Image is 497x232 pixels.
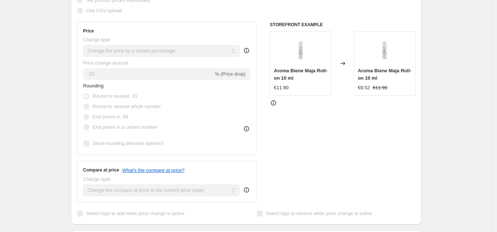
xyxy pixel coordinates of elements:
[266,211,372,216] span: Select tags to remove while price change is active
[93,141,163,146] span: Show rounding direction options?
[93,124,158,130] span: End prices in a certain number
[373,84,387,91] strike: €11.90
[86,8,122,13] span: Use CSV upload
[83,167,119,173] h3: Compare at price
[93,104,161,109] span: Round to nearest whole number
[86,211,184,216] span: Select tags to add while price change is active
[274,84,289,91] div: €11.90
[83,28,94,34] h3: Price
[274,68,327,81] span: Aroma Biene Maja Roll-on 10 ml
[83,176,110,182] span: Change type
[358,84,370,91] div: €9.52
[358,68,411,81] span: Aroma Biene Maja Roll-on 10 ml
[370,35,399,65] img: DesignohneTitel_35_80x.png
[83,60,128,66] span: Price change amount
[122,167,184,173] button: What's the compare at price?
[215,71,245,77] span: % (Price drop)
[270,22,415,28] h6: STOREFRONT EXAMPLE
[83,37,110,42] span: Change type
[93,114,128,120] span: End prices in .99
[93,93,137,99] span: Round to nearest .01
[83,68,213,80] input: -15
[83,83,104,89] span: Rounding
[243,186,250,194] div: help
[243,47,250,54] div: help
[286,35,315,65] img: DesignohneTitel_35_80x.png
